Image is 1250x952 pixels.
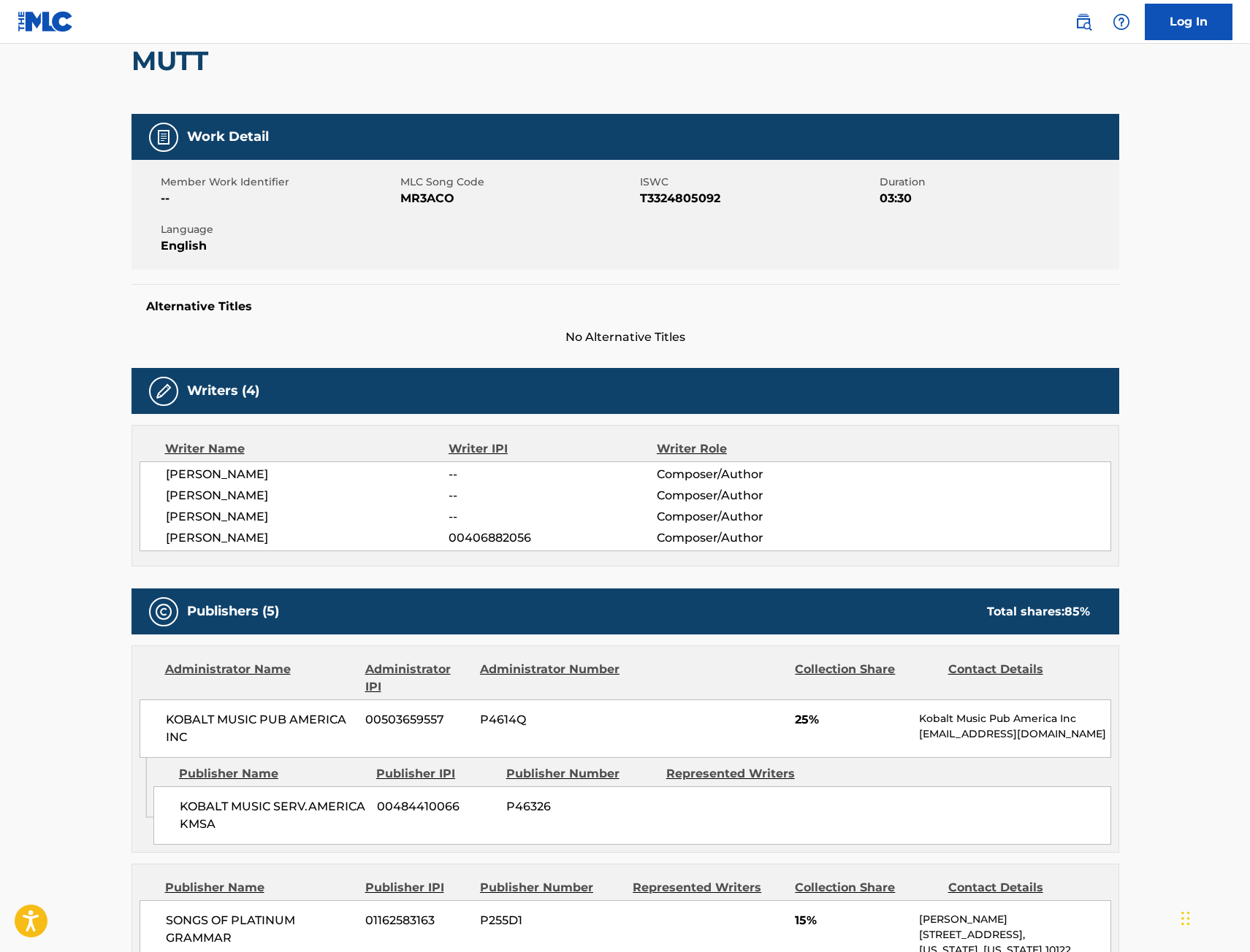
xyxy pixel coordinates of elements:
div: Publisher Name [179,765,365,783]
span: P4614Q [480,711,622,729]
div: Contact Details [948,661,1090,696]
span: P46326 [506,798,655,815]
span: 00484410066 [377,798,495,815]
img: Work Detail [155,128,172,146]
div: Publisher Name [165,879,354,897]
span: Member Work Identifier [161,174,397,190]
p: [EMAIL_ADDRESS][DOMAIN_NAME] [919,726,1110,742]
div: Administrator IPI [365,661,469,696]
span: -- [449,487,656,504]
h2: MUTT [132,45,216,77]
span: No Alternative Titles [132,329,1119,346]
div: Writer IPI [449,440,657,458]
span: 00406882056 [449,529,656,547]
span: Composer/Author [657,529,846,547]
div: Represented Writers [633,879,784,897]
span: KOBALT MUSIC PUB AMERICA INC [166,711,355,746]
img: help [1113,13,1130,31]
span: MR3ACO [400,190,636,207]
span: 00503659557 [365,711,469,729]
div: Total shares: [987,603,1090,621]
div: Writer Name [165,440,449,458]
div: Help [1107,7,1136,37]
span: 03:30 [880,190,1116,207]
span: -- [161,190,397,207]
span: 85 % [1064,604,1090,618]
span: Composer/Author [657,508,846,526]
span: P255D1 [480,912,622,929]
p: Kobalt Music Pub America Inc [919,711,1110,726]
span: 15% [795,912,908,929]
span: SONGS OF PLATINUM GRAMMAR [166,912,355,947]
img: Writers [155,383,172,400]
div: Writer Role [657,440,846,458]
span: [PERSON_NAME] [166,508,449,526]
div: Contact Details [948,879,1090,897]
div: Publisher IPI [365,879,469,897]
div: Administrator Number [480,661,622,696]
img: MLC Logo [18,11,74,32]
a: Public Search [1069,7,1098,37]
a: Log In [1145,4,1232,40]
span: 25% [795,711,908,729]
span: English [161,237,397,255]
p: [STREET_ADDRESS], [919,927,1110,943]
h5: Writers (4) [187,383,259,399]
div: Publisher Number [480,879,622,897]
img: Publishers [155,603,172,621]
span: Composer/Author [657,466,846,483]
span: [PERSON_NAME] [166,529,449,547]
span: [PERSON_NAME] [166,487,449,504]
span: KOBALT MUSIC SERV.AMERICA KMSA [180,798,366,833]
span: T3324805092 [640,190,876,207]
span: 01162583163 [365,912,469,929]
span: -- [449,466,656,483]
h5: Work Detail [187,128,269,145]
iframe: Chat Widget [1177,882,1250,952]
h5: Publishers (5) [187,603,279,620]
div: Publisher IPI [376,765,495,783]
span: MLC Song Code [400,174,636,190]
span: Duration [880,174,1116,190]
div: Collection Share [795,879,937,897]
div: Represented Writers [666,765,815,783]
div: Drag [1181,897,1190,940]
div: Collection Share [795,661,937,696]
p: [PERSON_NAME] [919,912,1110,927]
span: ISWC [640,174,876,190]
span: Language [161,222,397,237]
h5: Alternative Titles [146,299,1105,314]
img: search [1075,13,1092,31]
span: Composer/Author [657,487,846,504]
div: Publisher Number [506,765,655,783]
span: [PERSON_NAME] [166,466,449,483]
span: -- [449,508,656,526]
div: Administrator Name [165,661,354,696]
